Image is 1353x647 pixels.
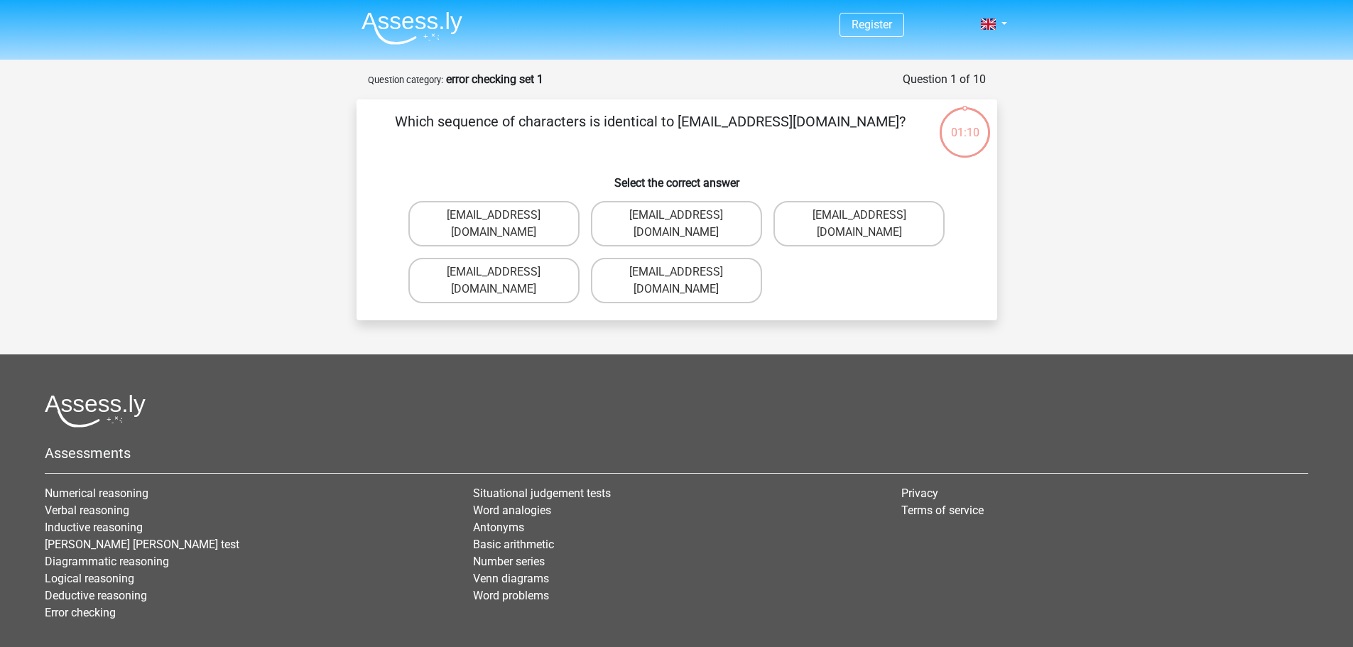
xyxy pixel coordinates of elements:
[938,106,991,141] div: 01:10
[773,201,945,246] label: [EMAIL_ADDRESS][DOMAIN_NAME]
[473,572,549,585] a: Venn diagrams
[446,72,543,86] strong: error checking set 1
[45,504,129,517] a: Verbal reasoning
[45,589,147,602] a: Deductive reasoning
[362,11,462,45] img: Assessly
[408,258,580,303] label: [EMAIL_ADDRESS][DOMAIN_NAME]
[45,572,134,585] a: Logical reasoning
[903,71,986,88] div: Question 1 of 10
[473,589,549,602] a: Word problems
[473,504,551,517] a: Word analogies
[901,486,938,500] a: Privacy
[45,445,1308,462] h5: Assessments
[852,18,892,31] a: Register
[45,394,146,428] img: Assessly logo
[901,504,984,517] a: Terms of service
[591,258,762,303] label: [EMAIL_ADDRESS][DOMAIN_NAME]
[379,111,921,153] p: Which sequence of characters is identical to [EMAIL_ADDRESS][DOMAIN_NAME]?
[45,538,239,551] a: [PERSON_NAME] [PERSON_NAME] test
[45,486,148,500] a: Numerical reasoning
[591,201,762,246] label: [EMAIL_ADDRESS][DOMAIN_NAME]
[45,606,116,619] a: Error checking
[473,555,545,568] a: Number series
[45,555,169,568] a: Diagrammatic reasoning
[473,486,611,500] a: Situational judgement tests
[408,201,580,246] label: [EMAIL_ADDRESS][DOMAIN_NAME]
[473,521,524,534] a: Antonyms
[368,75,443,85] small: Question category:
[45,521,143,534] a: Inductive reasoning
[473,538,554,551] a: Basic arithmetic
[379,165,974,190] h6: Select the correct answer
